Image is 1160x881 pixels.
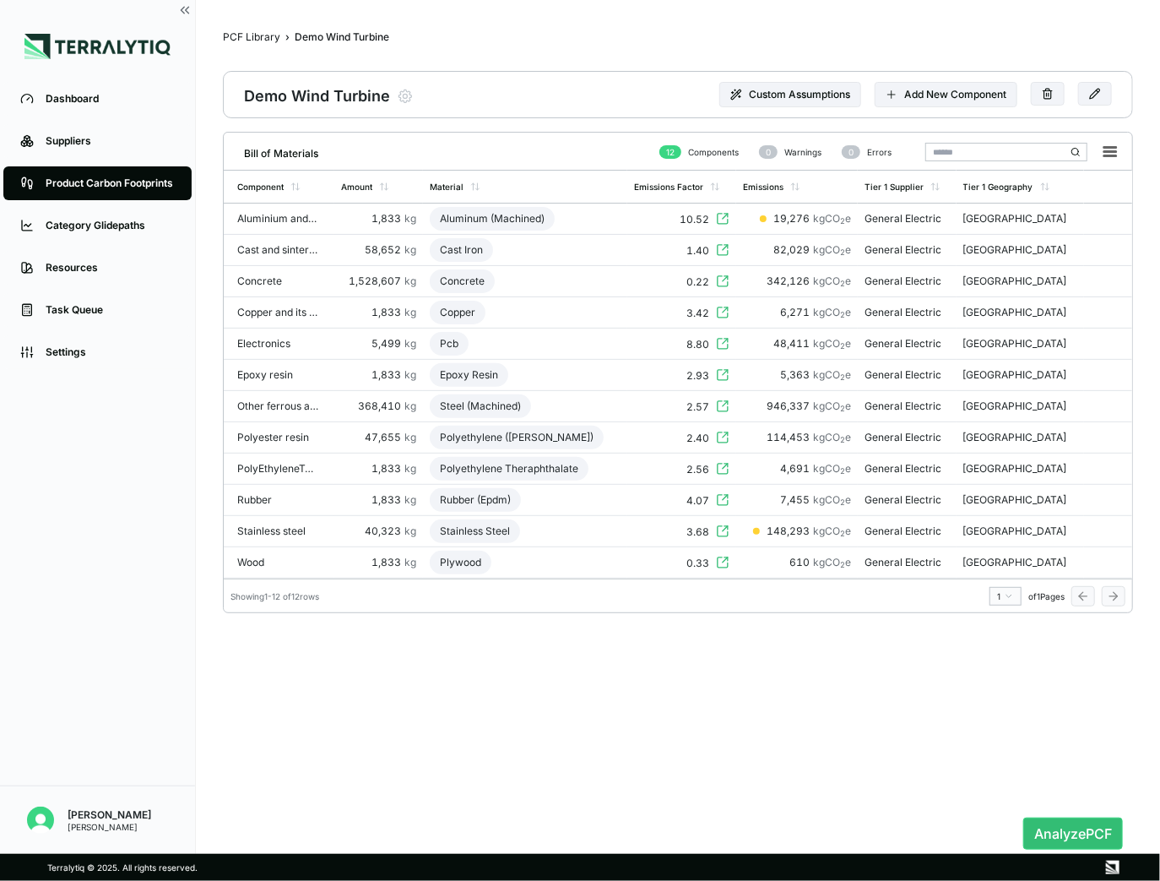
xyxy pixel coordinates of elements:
[752,145,821,159] div: Warnings
[989,587,1022,606] button: 1
[341,306,416,319] div: 1,833
[430,207,555,231] div: Aluminum (Machined)
[957,485,1085,516] td: [GEOGRAPHIC_DATA]
[813,368,851,382] span: kgCO e
[957,391,1085,422] td: [GEOGRAPHIC_DATA]
[341,182,372,192] div: Amount
[865,243,950,257] div: General Electric
[957,454,1085,485] td: [GEOGRAPHIC_DATA]
[865,525,950,538] div: General Electric
[813,212,851,226] span: kgCO e
[295,30,389,44] span: Demo Wind Turbine
[237,212,318,226] div: Aluminium and its alloys
[341,525,416,538] div: 40,323
[237,182,284,192] div: Component
[46,134,175,148] div: Suppliers
[957,422,1085,454] td: [GEOGRAPHIC_DATA]
[865,182,924,192] div: Tier 1 Supplier
[840,560,845,569] sub: 2
[341,556,416,569] div: 1,833
[237,306,318,319] div: Copper and its alloys
[46,261,175,275] div: Resources
[686,275,709,289] div: 0.22
[341,462,416,476] div: 1,833
[813,337,851,351] span: kgCO e
[244,83,390,106] div: Demo Wind Turbine
[813,275,851,288] span: kgCO e
[963,182,1033,192] div: Tier 1 Geography
[237,525,318,538] div: Stainless steel
[813,556,851,569] span: kgCO e
[957,329,1085,360] td: [GEOGRAPHIC_DATA]
[743,243,851,257] div: 82,029
[865,212,950,226] div: General Electric
[743,368,851,382] div: 5,363
[237,337,318,351] div: Electronics
[743,306,851,319] div: 6,271
[430,269,495,293] div: Concrete
[813,431,851,444] span: kgCO e
[341,493,416,507] div: 1,833
[840,498,845,507] sub: 2
[1028,591,1065,601] span: of 1 Pages
[46,219,175,232] div: Category Glidepaths
[686,338,709,351] div: 8.80
[719,82,861,107] button: Custom Assumptions
[957,297,1085,329] td: [GEOGRAPHIC_DATA]
[686,463,709,476] div: 2.56
[430,551,491,574] div: Plywood
[957,204,1085,235] td: [GEOGRAPHIC_DATA]
[237,462,318,476] div: PolyEthyleneTerephthalate (PET)
[237,556,318,569] div: Wood
[743,400,851,413] div: 946,337
[237,431,318,444] div: Polyester resin
[997,591,1014,601] div: 1
[285,30,290,44] span: ›
[813,493,851,507] span: kgCO e
[840,373,845,382] sub: 2
[430,182,463,192] div: Material
[842,145,860,159] div: 0
[430,519,520,543] div: Stainless Steel
[341,431,416,444] div: 47,655
[813,525,851,538] span: kgCO e
[46,177,175,190] div: Product Carbon Footprints
[813,306,851,319] span: kgCO e
[840,341,845,351] sub: 2
[865,400,950,413] div: General Electric
[237,400,318,413] div: Other ferrous alloys, non-stainless steels
[743,462,851,476] div: 4,691
[743,493,851,507] div: 7,455
[865,556,950,569] div: General Electric
[341,275,416,288] div: 1,528,607
[1023,818,1123,850] button: AnalyzePCF
[430,457,588,481] div: Polyethylene Theraphthalate
[341,337,416,351] div: 5,499
[840,279,845,288] sub: 2
[840,247,845,257] sub: 2
[223,30,280,44] div: PCF Library
[404,493,416,506] span: kg
[653,145,739,159] div: Components
[404,556,416,568] span: kg
[68,822,151,832] div: [PERSON_NAME]
[341,243,416,257] div: 58,652
[840,529,845,538] sub: 2
[865,306,950,319] div: General Electric
[865,462,950,476] div: General Electric
[237,275,318,288] div: Concrete
[865,275,950,288] div: General Electric
[865,431,950,444] div: General Electric
[430,301,485,324] div: Copper
[68,808,151,822] div: [PERSON_NAME]
[743,337,851,351] div: 48,411
[341,400,416,413] div: 368,410
[430,363,508,387] div: Epoxy Resin
[404,400,416,412] span: kg
[686,494,709,508] div: 4.07
[659,145,681,159] div: 12
[957,547,1085,579] td: [GEOGRAPHIC_DATA]
[404,306,416,318] span: kg
[686,432,709,445] div: 2.40
[27,807,54,834] img: Lisa Schold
